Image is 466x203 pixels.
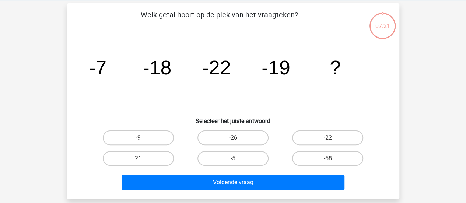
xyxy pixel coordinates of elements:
[103,130,174,145] label: -9
[143,56,171,78] tspan: -18
[103,151,174,166] label: 21
[292,151,363,166] label: -58
[197,130,269,145] label: -26
[292,130,363,145] label: -22
[369,12,396,31] div: 07:21
[330,56,341,78] tspan: ?
[79,112,388,125] h6: Selecteer het juiste antwoord
[79,9,360,31] p: Welk getal hoort op de plek van het vraagteken?
[262,56,290,78] tspan: -19
[202,56,231,78] tspan: -22
[122,175,344,190] button: Volgende vraag
[89,56,106,78] tspan: -7
[197,151,269,166] label: -5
